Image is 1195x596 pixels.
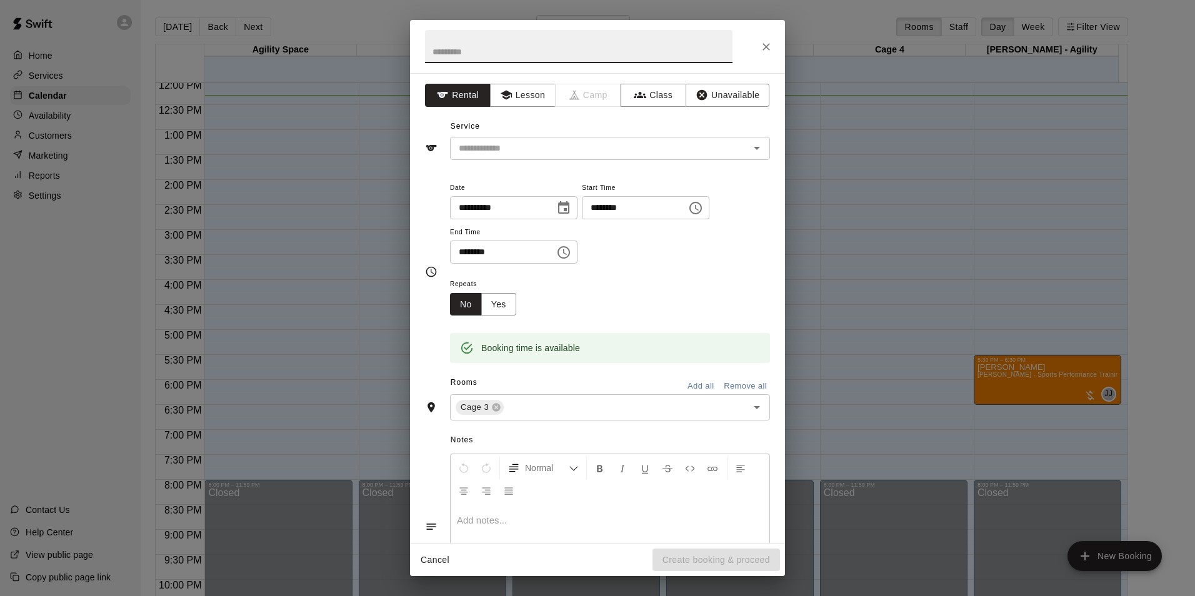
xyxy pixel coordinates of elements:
[683,196,708,221] button: Choose time, selected time is 5:15 PM
[450,293,516,316] div: outlined button group
[425,520,437,533] svg: Notes
[755,36,777,58] button: Close
[476,479,497,502] button: Right Align
[453,457,474,479] button: Undo
[721,377,770,396] button: Remove all
[481,293,516,316] button: Yes
[748,399,766,416] button: Open
[556,84,621,107] span: Camps can only be created in the Services page
[551,196,576,221] button: Choose date, selected date is Sep 21, 2025
[621,84,686,107] button: Class
[456,401,494,414] span: Cage 3
[582,180,709,197] span: Start Time
[657,457,678,479] button: Format Strikethrough
[450,276,526,293] span: Repeats
[450,224,577,241] span: End Time
[748,139,766,157] button: Open
[730,457,751,479] button: Left Align
[702,457,723,479] button: Insert Link
[612,457,633,479] button: Format Italics
[450,293,482,316] button: No
[451,122,480,131] span: Service
[425,401,437,414] svg: Rooms
[502,457,584,479] button: Formatting Options
[450,180,577,197] span: Date
[498,479,519,502] button: Justify Align
[425,84,491,107] button: Rental
[425,142,437,154] svg: Service
[481,337,580,359] div: Booking time is available
[634,457,656,479] button: Format Underline
[551,240,576,265] button: Choose time, selected time is 5:45 PM
[415,549,455,572] button: Cancel
[425,266,437,278] svg: Timing
[686,84,769,107] button: Unavailable
[476,457,497,479] button: Redo
[490,84,556,107] button: Lesson
[456,400,504,415] div: Cage 3
[525,462,569,474] span: Normal
[451,430,770,450] span: Notes
[451,378,477,387] span: Rooms
[453,479,474,502] button: Center Align
[589,457,611,479] button: Format Bold
[679,457,701,479] button: Insert Code
[681,377,721,396] button: Add all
